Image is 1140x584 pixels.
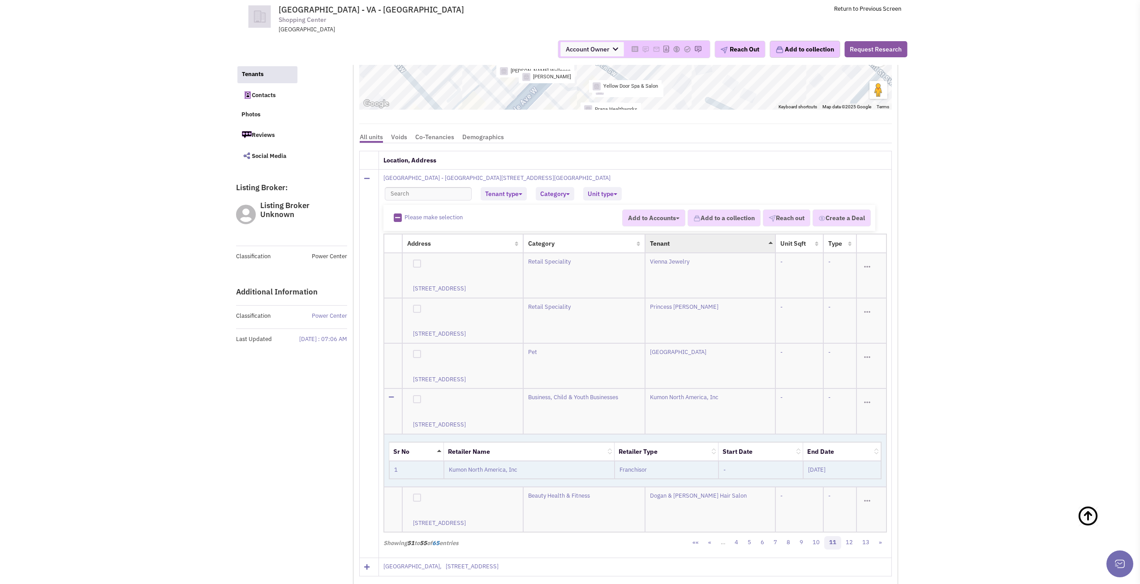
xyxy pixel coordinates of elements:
a: Open this area in Google Maps (opens a new window) [361,98,391,110]
img: vaccant.png [584,106,592,114]
div: Showing to of entries [383,535,543,548]
td: [GEOGRAPHIC_DATA] - [GEOGRAPHIC_DATA][STREET_ADDRESS][GEOGRAPHIC_DATA] [379,169,892,558]
td: [GEOGRAPHIC_DATA], [STREET_ADDRESS] [379,558,892,576]
button: Category [536,187,574,200]
td: Beauty Health & Fitness [523,487,645,532]
th: Location, Address [379,151,892,169]
span: - [780,393,783,401]
a: 5 [743,536,756,550]
span: Account Owner [560,42,624,56]
img: Please add to your accounts [673,46,680,53]
a: 4 [730,536,743,550]
span: 55 [420,539,427,547]
img: Rectangle.png [394,213,402,222]
a: Retailer Type [619,448,658,456]
p: Prana Healthworks [594,107,637,112]
div: [GEOGRAPHIC_DATA] [279,26,512,34]
a: 10 [808,536,825,550]
a: «« [688,536,704,550]
span: Power Center [312,312,347,323]
label: Classification [236,252,271,261]
a: [STREET_ADDRESS] [413,421,466,428]
input: Search [385,187,472,200]
a: Reviews [237,125,297,144]
a: Back To Top [1077,496,1122,554]
img: icon-default-company.png [239,5,280,28]
a: Type [828,239,842,247]
a: 8 [782,536,795,550]
img: Please add to your accounts [653,46,660,53]
a: End Date [807,448,834,456]
img: vaccant.png [522,73,530,81]
a: Tenants [237,66,297,83]
button: Keyboard shortcuts [779,104,817,110]
a: Dogan & [PERSON_NAME] Hair Salon [650,492,747,499]
button: Reach Out [714,41,765,58]
a: Vienna Jewelry [650,258,689,265]
span: - [780,258,783,265]
a: [GEOGRAPHIC_DATA] [650,348,706,356]
span: - [828,348,830,356]
span: - [780,492,783,499]
a: Return to Previous Screen [834,5,901,13]
button: Request Research [844,41,907,57]
span: 65 [432,539,439,547]
a: » [874,536,887,550]
a: Contacts [237,85,297,104]
button: Unit type [583,187,622,200]
img: Google [361,98,391,110]
td: Franchisor [615,461,719,479]
span: [DATE] : 07:06 AM [299,335,347,344]
a: Unit Sqft [780,239,806,247]
a: Voids [391,133,407,141]
a: 12 [841,536,858,550]
a: [STREET_ADDRESS] [413,519,466,527]
td: [DATE] [803,461,881,479]
a: Princess [PERSON_NAME] [650,303,718,311]
img: icon-collection-lavender.png [775,46,783,54]
a: Start Date [723,448,753,456]
a: … [716,536,730,550]
span: - [828,492,830,499]
a: Demographics [462,133,504,141]
img: plane.png [720,47,727,54]
h3: Listing Broker: [236,183,347,192]
span: - [780,348,783,356]
a: Category [528,239,555,247]
span: [GEOGRAPHIC_DATA] - VA - [GEOGRAPHIC_DATA] [279,4,464,15]
button: Drag Pegman onto the map to open Street View [869,81,887,99]
a: [STREET_ADDRESS] [413,285,466,292]
span: Shopping Center [279,15,326,25]
td: Retail Speciality [523,298,645,343]
h3: Listing Broker Unknown [260,201,347,219]
img: Please add to your accounts [642,46,649,53]
img: Please add to your accounts [684,46,691,53]
span: - [828,393,830,401]
td: Kumon North America, Inc [444,461,615,479]
img: Please add to your accounts [694,46,701,53]
span: Please make selection [404,213,463,222]
a: [STREET_ADDRESS] [413,330,466,337]
span: 51 [407,539,414,547]
button: Add to collection [770,41,840,58]
a: Photos [237,107,297,124]
span: Last Updated [236,335,272,344]
a: 11 [824,536,841,550]
p: [PERSON_NAME] [533,74,571,80]
img: vaccant.png [500,67,508,75]
a: Terms (opens in new tab) [877,104,889,109]
img: vaccant.png [593,82,601,90]
a: « [703,536,716,550]
h3: Additional Information [236,287,347,296]
a: Tenant [650,239,670,247]
td: Business, Child & Youth Businesses [523,388,645,434]
span: - [828,258,830,265]
span: - [780,303,783,311]
a: Address [407,239,431,247]
a: Kumon North America, Inc [650,393,718,401]
a: 9 [795,536,808,550]
a: Co-Tenancies [415,133,454,141]
a: Retailer Name [448,448,490,456]
a: [STREET_ADDRESS] [413,375,466,383]
a: 13 [857,536,874,550]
